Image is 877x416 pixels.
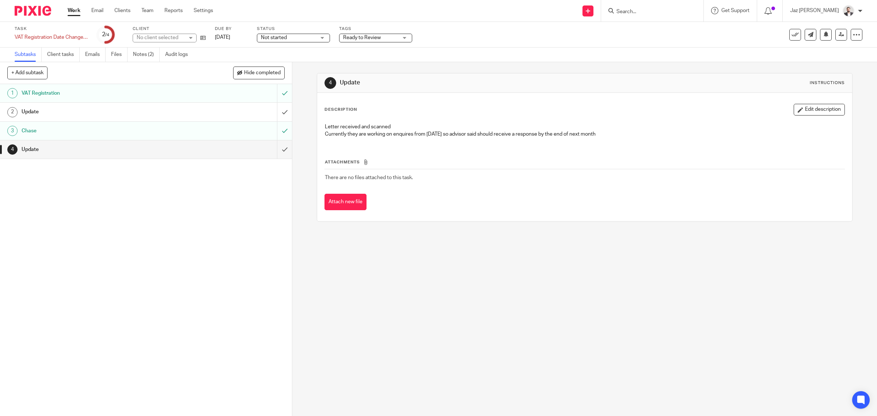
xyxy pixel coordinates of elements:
[7,67,48,79] button: + Add subtask
[244,70,281,76] span: Hide completed
[85,48,106,62] a: Emails
[137,34,184,41] div: No client selected
[91,7,103,14] a: Email
[843,5,854,17] img: 48292-0008-compressed%20square.jpg
[102,30,109,39] div: 2
[343,35,381,40] span: Ready to Review
[68,7,80,14] a: Work
[339,26,412,32] label: Tags
[324,77,336,89] div: 4
[141,7,153,14] a: Team
[164,7,183,14] a: Reports
[105,33,109,37] small: /4
[721,8,749,13] span: Get Support
[15,34,88,41] div: VAT Registration Date Change - Sent Letter to HMRC
[340,79,600,87] h1: Update
[325,123,845,131] p: Letter received and scanned
[810,80,845,86] div: Instructions
[114,7,130,14] a: Clients
[325,175,413,180] span: There are no files attached to this task.
[261,35,287,40] span: Not started
[790,7,839,14] p: Jaz [PERSON_NAME]
[133,48,160,62] a: Notes (2)
[194,7,213,14] a: Settings
[111,48,128,62] a: Files
[47,48,80,62] a: Client tasks
[233,67,285,79] button: Hide completed
[794,104,845,116] button: Edit description
[15,26,88,32] label: Task
[165,48,193,62] a: Audit logs
[22,125,187,136] h1: Chase
[22,88,187,99] h1: VAT Registration
[133,26,206,32] label: Client
[15,48,42,62] a: Subtasks
[7,107,18,117] div: 2
[22,106,187,117] h1: Update
[15,6,51,16] img: Pixie
[215,35,230,40] span: [DATE]
[325,131,845,138] p: Currently they are working on enquires from [DATE] so advisor said should receive a response by t...
[325,160,360,164] span: Attachments
[324,107,357,113] p: Description
[215,26,248,32] label: Due by
[616,9,682,15] input: Search
[7,88,18,98] div: 1
[7,126,18,136] div: 3
[7,144,18,155] div: 4
[22,144,187,155] h1: Update
[324,194,367,210] button: Attach new file
[257,26,330,32] label: Status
